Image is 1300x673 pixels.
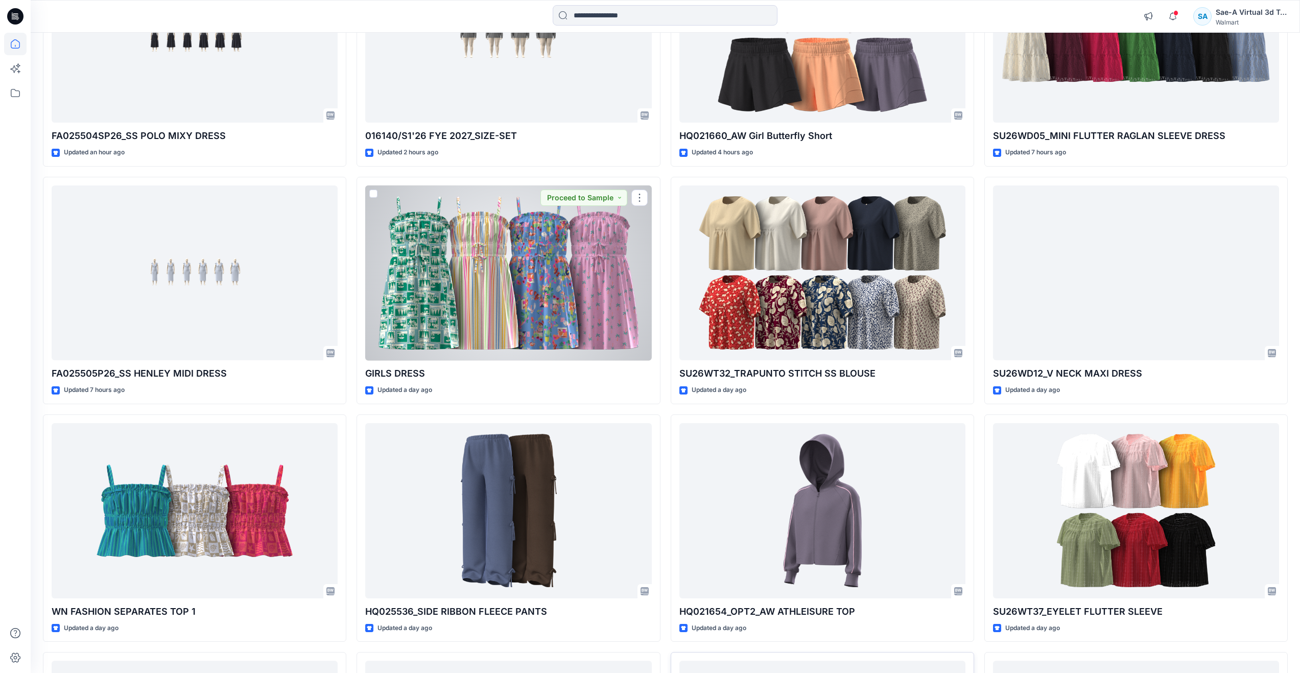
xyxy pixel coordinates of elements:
p: Updated a day ago [377,623,432,634]
p: SU26WD05_MINI FLUTTER RAGLAN SLEEVE DRESS [993,129,1279,143]
a: SU26WT32_TRAPUNTO STITCH SS BLOUSE [679,185,965,361]
p: HQ021660_AW Girl Butterfly Short [679,129,965,143]
p: FA025504SP26_SS POLO MIXY DRESS [52,129,338,143]
p: Updated 7 hours ago [64,385,125,396]
p: Updated a day ago [692,385,746,396]
p: Updated 2 hours ago [377,147,438,158]
p: Updated a day ago [64,623,119,634]
div: Sae-A Virtual 3d Team [1216,6,1287,18]
p: SU26WD12_V NECK MAXI DRESS [993,366,1279,381]
a: SU26WT37_EYELET FLUTTER SLEEVE [993,423,1279,598]
p: HQ021654_OPT2_AW ATHLEISURE TOP [679,605,965,619]
p: Updated a day ago [1005,385,1060,396]
p: SU26WT37_EYELET FLUTTER SLEEVE [993,605,1279,619]
p: SU26WT32_TRAPUNTO STITCH SS BLOUSE [679,366,965,381]
p: WN FASHION SEPARATES TOP 1 [52,605,338,619]
p: Updated a day ago [692,623,746,634]
p: HQ025536_SIDE RIBBON FLEECE PANTS [365,605,651,619]
div: SA [1193,7,1212,26]
p: GIRLS DRESS [365,366,651,381]
p: FA025505P26_SS HENLEY MIDI DRESS [52,366,338,381]
p: Updated 7 hours ago [1005,147,1066,158]
a: FA025505P26_SS HENLEY MIDI DRESS [52,185,338,361]
a: HQ021654_OPT2_AW ATHLEISURE TOP [679,423,965,598]
p: Updated a day ago [1005,623,1060,634]
a: WN FASHION SEPARATES TOP 1 [52,423,338,598]
p: Updated 4 hours ago [692,147,753,158]
a: GIRLS DRESS [365,185,651,361]
a: HQ025536_SIDE RIBBON FLEECE PANTS [365,423,651,598]
div: Walmart [1216,18,1287,26]
p: Updated a day ago [377,385,432,396]
p: 016140/S1'26 FYE 2027_SIZE-SET [365,129,651,143]
p: Updated an hour ago [64,147,125,158]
